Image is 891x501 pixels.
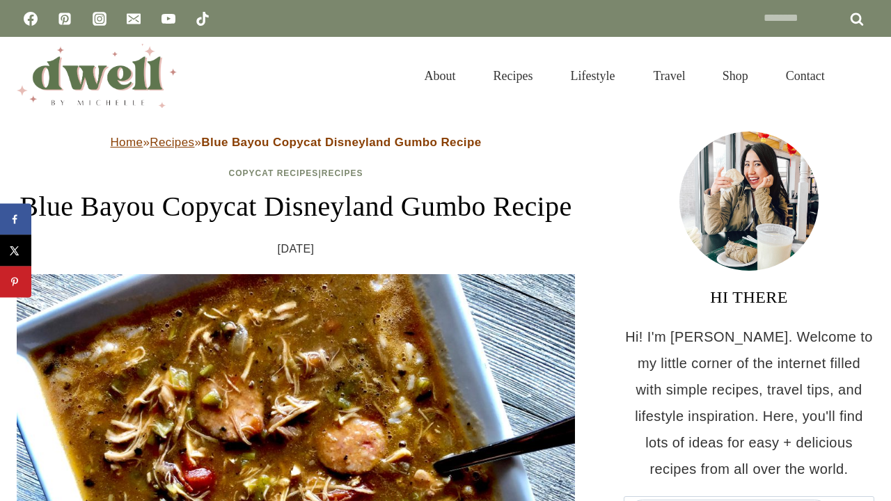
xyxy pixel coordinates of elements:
[86,5,113,33] a: Instagram
[634,51,704,100] a: Travel
[189,5,216,33] a: TikTok
[229,168,319,178] a: Copycat Recipes
[150,136,194,149] a: Recipes
[704,51,767,100] a: Shop
[406,51,475,100] a: About
[851,64,874,88] button: View Search Form
[475,51,552,100] a: Recipes
[17,5,45,33] a: Facebook
[229,168,363,178] span: |
[322,168,363,178] a: Recipes
[278,239,315,260] time: [DATE]
[110,136,143,149] a: Home
[155,5,182,33] a: YouTube
[552,51,634,100] a: Lifestyle
[406,51,844,100] nav: Primary Navigation
[624,285,874,310] h3: HI THERE
[17,186,575,228] h1: Blue Bayou Copycat Disneyland Gumbo Recipe
[201,136,481,149] strong: Blue Bayou Copycat Disneyland Gumbo Recipe
[17,44,177,108] img: DWELL by michelle
[110,136,481,149] span: » »
[767,51,844,100] a: Contact
[120,5,148,33] a: Email
[51,5,79,33] a: Pinterest
[624,324,874,482] p: Hi! I'm [PERSON_NAME]. Welcome to my little corner of the internet filled with simple recipes, tr...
